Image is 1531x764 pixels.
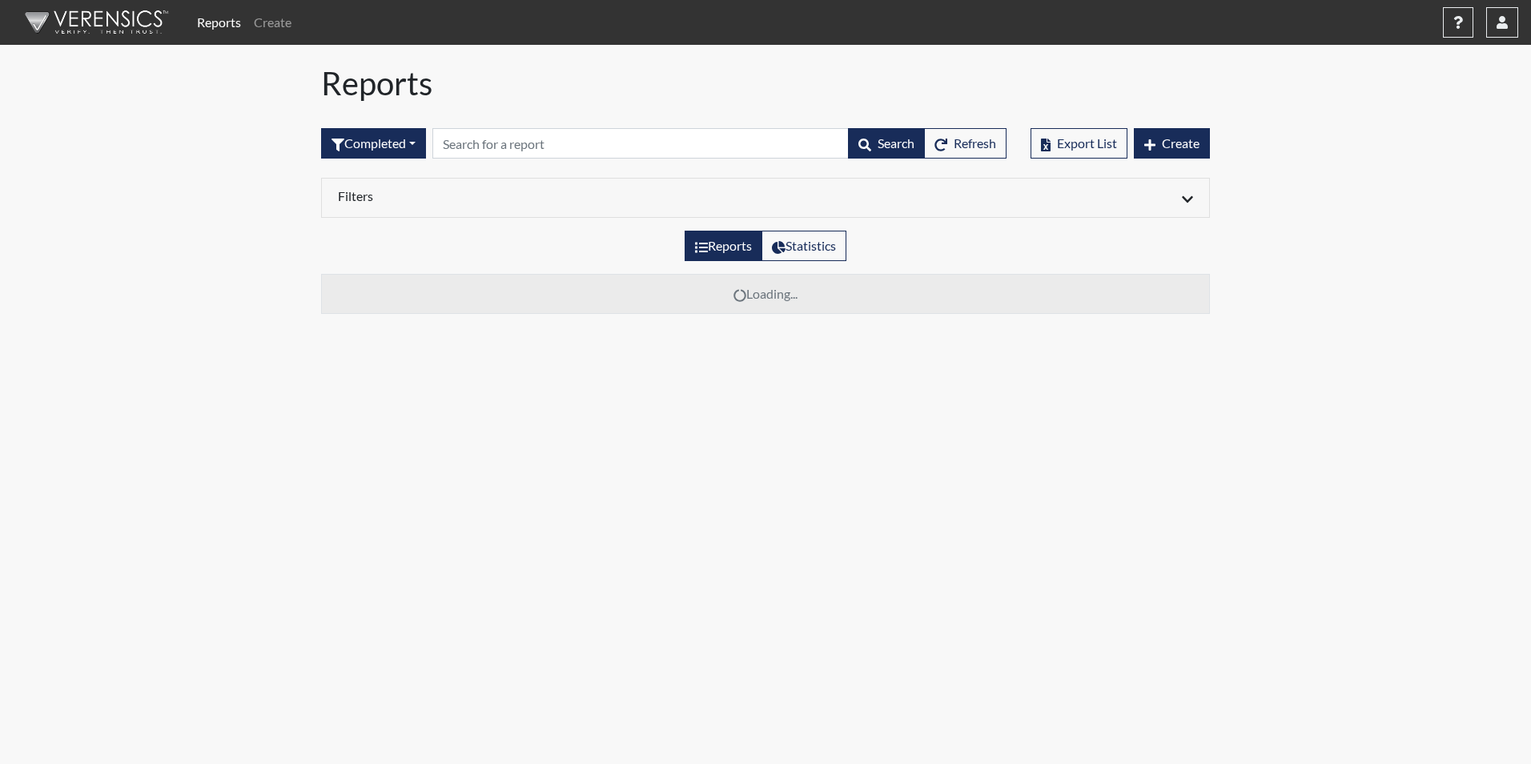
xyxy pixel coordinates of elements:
h1: Reports [321,64,1210,103]
a: Reports [191,6,247,38]
div: Click to expand/collapse filters [326,188,1205,207]
label: View the list of reports [685,231,762,261]
td: Loading... [322,275,1210,314]
span: Create [1162,135,1199,151]
button: Export List [1031,128,1127,159]
span: Search [878,135,914,151]
button: Create [1134,128,1210,159]
button: Refresh [924,128,1007,159]
a: Create [247,6,298,38]
input: Search by Registration ID, Interview Number, or Investigation Name. [432,128,849,159]
button: Search [848,128,925,159]
div: Filter by interview status [321,128,426,159]
label: View statistics about completed interviews [761,231,846,261]
span: Export List [1057,135,1117,151]
h6: Filters [338,188,753,203]
button: Completed [321,128,426,159]
span: Refresh [954,135,996,151]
